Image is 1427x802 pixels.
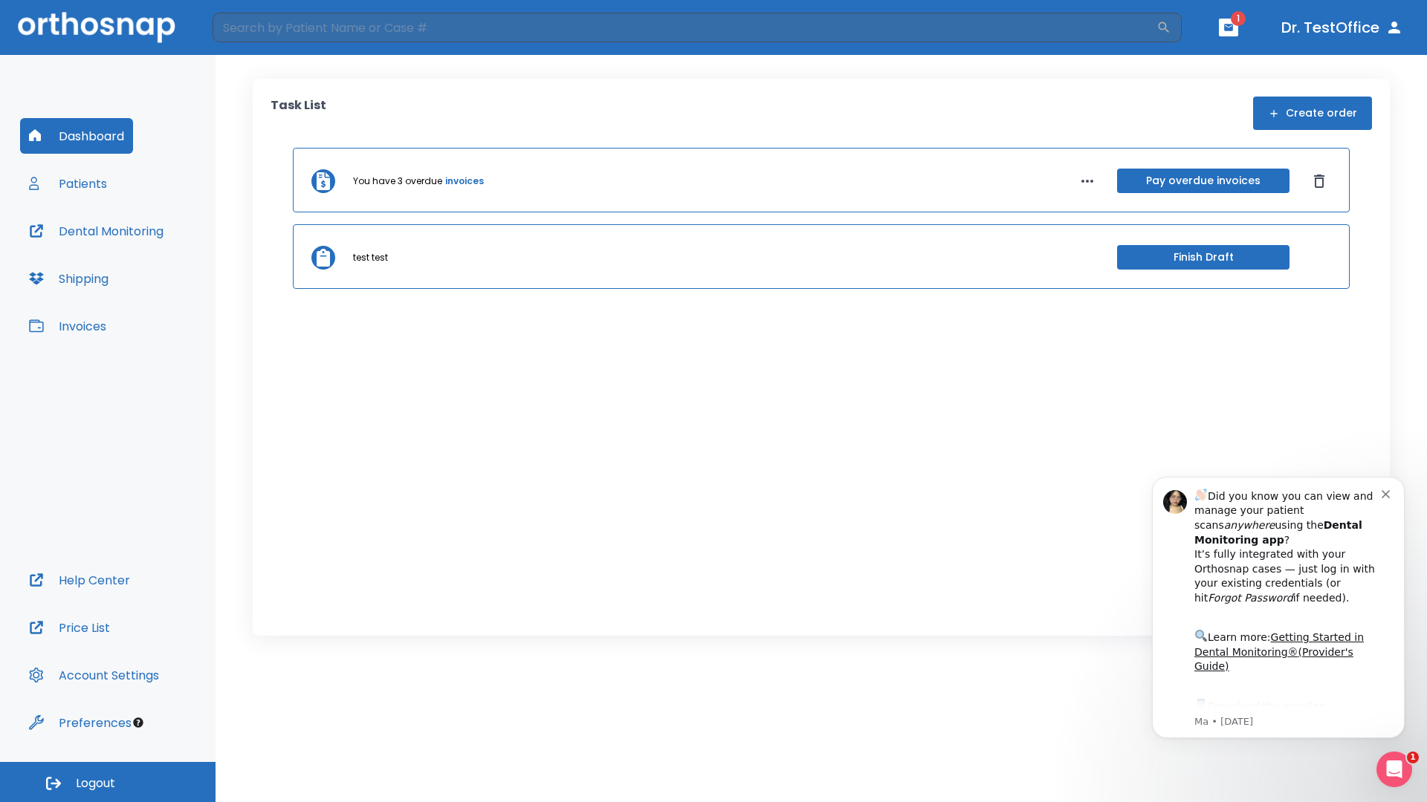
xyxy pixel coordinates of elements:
[252,32,264,44] button: Dismiss notification
[20,213,172,249] button: Dental Monitoring
[1117,245,1290,270] button: Finish Draft
[1117,169,1290,193] button: Pay overdue invoices
[20,705,140,740] button: Preferences
[353,175,442,188] p: You have 3 overdue
[132,716,145,729] div: Tooltip anchor
[1231,11,1246,26] span: 1
[1253,97,1372,130] button: Create order
[65,246,197,273] a: App Store
[1307,169,1331,193] button: Dismiss
[20,261,117,296] button: Shipping
[1130,454,1427,762] iframe: Intercom notifications message
[353,251,388,264] p: test test
[65,261,252,274] p: Message from Ma, sent 1w ago
[271,97,326,130] p: Task List
[20,308,115,344] button: Invoices
[20,610,119,645] button: Price List
[213,13,1156,42] input: Search by Patient Name or Case #
[20,657,168,693] button: Account Settings
[65,242,252,318] div: Download the app: | ​ Let us know if you need help getting started!
[20,118,133,154] button: Dashboard
[20,166,116,201] button: Patients
[76,775,115,792] span: Logout
[1376,752,1412,787] iframe: Intercom live chat
[20,562,139,598] button: Help Center
[1275,14,1409,41] button: Dr. TestOffice
[1407,752,1419,763] span: 1
[18,12,175,42] img: Orthosnap
[445,175,484,188] a: invoices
